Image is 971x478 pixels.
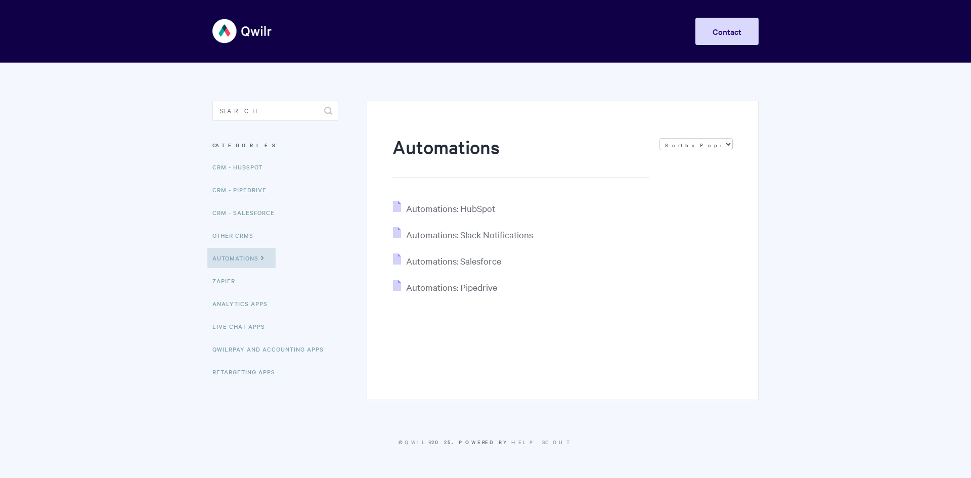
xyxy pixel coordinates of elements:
[212,157,270,177] a: CRM - HubSpot
[207,248,276,268] a: Automations
[212,180,274,200] a: CRM - Pipedrive
[405,438,431,446] a: Qwilr
[406,202,495,214] span: Automations: HubSpot
[406,255,501,267] span: Automations: Salesforce
[459,438,572,446] span: Powered by
[212,293,275,314] a: Analytics Apps
[212,339,331,359] a: QwilrPay and Accounting Apps
[212,271,243,291] a: Zapier
[659,138,733,150] select: Page reloads on selection
[212,225,261,245] a: Other CRMs
[212,438,759,447] p: © 2025.
[212,12,273,50] img: Qwilr Help Center
[212,316,273,336] a: Live Chat Apps
[393,281,497,293] a: Automations: Pipedrive
[212,136,338,154] h3: Categories
[393,229,533,240] a: Automations: Slack Notifications
[393,202,495,214] a: Automations: HubSpot
[392,134,649,178] h1: Automations
[511,438,572,446] a: Help Scout
[406,229,533,240] span: Automations: Slack Notifications
[393,255,501,267] a: Automations: Salesforce
[212,202,282,223] a: CRM - Salesforce
[212,101,338,121] input: Search
[695,18,759,45] a: Contact
[406,281,497,293] span: Automations: Pipedrive
[212,362,283,382] a: Retargeting Apps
